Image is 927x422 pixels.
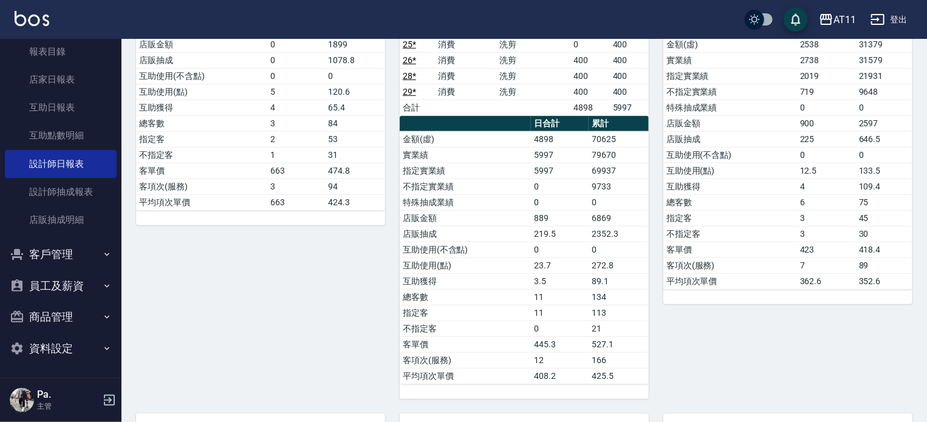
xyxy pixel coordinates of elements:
td: 互助獲得 [136,100,267,115]
button: 客戶管理 [5,239,117,270]
td: 4898 [531,131,589,147]
td: 166 [589,352,649,368]
td: 3 [797,210,856,226]
td: 0 [589,194,649,210]
td: 5997 [610,100,649,115]
td: 45 [856,210,912,226]
td: 219.5 [531,226,589,242]
td: 21931 [856,68,912,84]
td: 店販抽成 [663,131,797,147]
td: 65.4 [325,100,385,115]
td: 12.5 [797,163,856,179]
td: 5 [267,84,325,100]
td: 3 [267,115,325,131]
td: 消費 [435,52,496,68]
td: 不指定客 [663,226,797,242]
td: 400 [571,68,610,84]
td: 洗剪 [496,84,570,100]
img: Logo [15,11,49,26]
td: 418.4 [856,242,912,257]
td: 31379 [856,36,912,52]
div: AT11 [833,12,856,27]
td: 89 [856,257,912,273]
td: 店販抽成 [400,226,531,242]
button: 登出 [866,9,912,31]
td: 客項次(服務) [136,179,267,194]
td: 店販抽成 [136,52,267,68]
td: 4 [797,179,856,194]
td: 1078.8 [325,52,385,68]
td: 400 [571,52,610,68]
td: 金額(虛) [663,36,797,52]
a: 設計師抽成報表 [5,178,117,206]
a: 報表目錄 [5,38,117,66]
td: 0 [856,100,912,115]
td: 400 [610,36,649,52]
td: 3 [267,179,325,194]
td: 指定實業績 [400,163,531,179]
td: 不指定實業績 [663,84,797,100]
td: 84 [325,115,385,131]
a: 互助日報表 [5,94,117,121]
h5: Pa. [37,389,99,401]
td: 平均項次單價 [663,273,797,289]
td: 指定客 [400,305,531,321]
td: 指定客 [663,210,797,226]
button: 商品管理 [5,301,117,333]
td: 金額(虛) [400,131,531,147]
table: a dense table [663,21,912,290]
td: 0 [797,147,856,163]
td: 2019 [797,68,856,84]
td: 53 [325,131,385,147]
td: 平均項次單價 [400,368,531,384]
td: 3 [797,226,856,242]
td: 特殊抽成業績 [663,100,797,115]
a: 設計師日報表 [5,150,117,178]
td: 474.8 [325,163,385,179]
td: 23.7 [531,257,589,273]
td: 12 [531,352,589,368]
td: 0 [797,100,856,115]
td: 1899 [325,36,385,52]
td: 洗剪 [496,52,570,68]
td: 互助獲得 [400,273,531,289]
td: 互助使用(不含點) [663,147,797,163]
td: 70625 [589,131,649,147]
img: Person [10,388,34,412]
td: 店販金額 [136,36,267,52]
td: 2538 [797,36,856,52]
td: 889 [531,210,589,226]
button: AT11 [814,7,861,32]
td: 9648 [856,84,912,100]
td: 總客數 [136,115,267,131]
td: 109.4 [856,179,912,194]
td: 445.3 [531,336,589,352]
td: 5997 [531,147,589,163]
td: 0 [531,194,589,210]
td: 客項次(服務) [400,352,531,368]
td: 不指定客 [136,147,267,163]
td: 店販金額 [400,210,531,226]
td: 2352.3 [589,226,649,242]
td: 互助使用(點) [663,163,797,179]
td: 2597 [856,115,912,131]
td: 客單價 [136,163,267,179]
td: 423 [797,242,856,257]
td: 互助使用(點) [400,257,531,273]
td: 11 [531,305,589,321]
td: 指定客 [136,131,267,147]
td: 400 [610,84,649,100]
td: 113 [589,305,649,321]
p: 主管 [37,401,99,412]
td: 消費 [435,68,496,84]
td: 663 [267,163,325,179]
td: 31 [325,147,385,163]
td: 424.3 [325,194,385,210]
td: 0 [325,68,385,84]
td: 實業績 [400,147,531,163]
th: 日合計 [531,116,589,132]
td: 0 [571,36,610,52]
button: save [784,7,808,32]
td: 0 [267,68,325,84]
td: 0 [267,52,325,68]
